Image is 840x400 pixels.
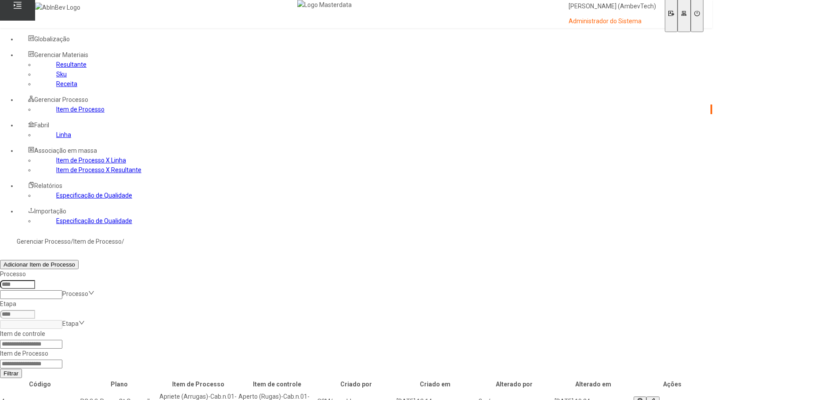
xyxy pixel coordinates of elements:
[80,379,158,389] th: Plano
[1,379,79,389] th: Código
[56,192,132,199] a: Especificação de Qualidade
[56,80,77,87] a: Receita
[56,166,141,173] a: Item de Processo X Resultante
[396,379,474,389] th: Criado em
[554,379,632,389] th: Alterado em
[62,320,79,327] nz-select-placeholder: Etapa
[62,290,88,297] nz-select-placeholder: Processo
[569,17,656,26] p: Administrador do Sistema
[34,51,88,58] span: Gerenciar Materiais
[56,157,126,164] a: Item de Processo X Linha
[56,217,132,224] a: Especificação de Qualidade
[71,238,73,245] nz-breadcrumb-separator: /
[4,261,75,268] span: Adicionar Item de Processo
[34,147,97,154] span: Associação em massa
[475,379,553,389] th: Alterado por
[56,61,87,68] a: Resultante
[34,208,66,215] span: Importação
[56,106,105,113] a: Item de Processo
[34,122,49,129] span: Fabril
[238,379,316,389] th: Item de controle
[35,3,80,12] img: AbInBev Logo
[17,238,71,245] a: Gerenciar Processo
[56,71,67,78] a: Sku
[633,379,711,389] th: Ações
[317,379,395,389] th: Criado por
[159,379,237,389] th: Item de Processo
[4,370,18,377] span: Filtrar
[122,238,124,245] nz-breadcrumb-separator: /
[34,96,88,103] span: Gerenciar Processo
[56,131,71,138] a: Linha
[34,36,70,43] span: Globalização
[569,2,656,11] p: [PERSON_NAME] (AmbevTech)
[73,238,122,245] a: Item de Processo
[34,182,62,189] span: Relatórios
